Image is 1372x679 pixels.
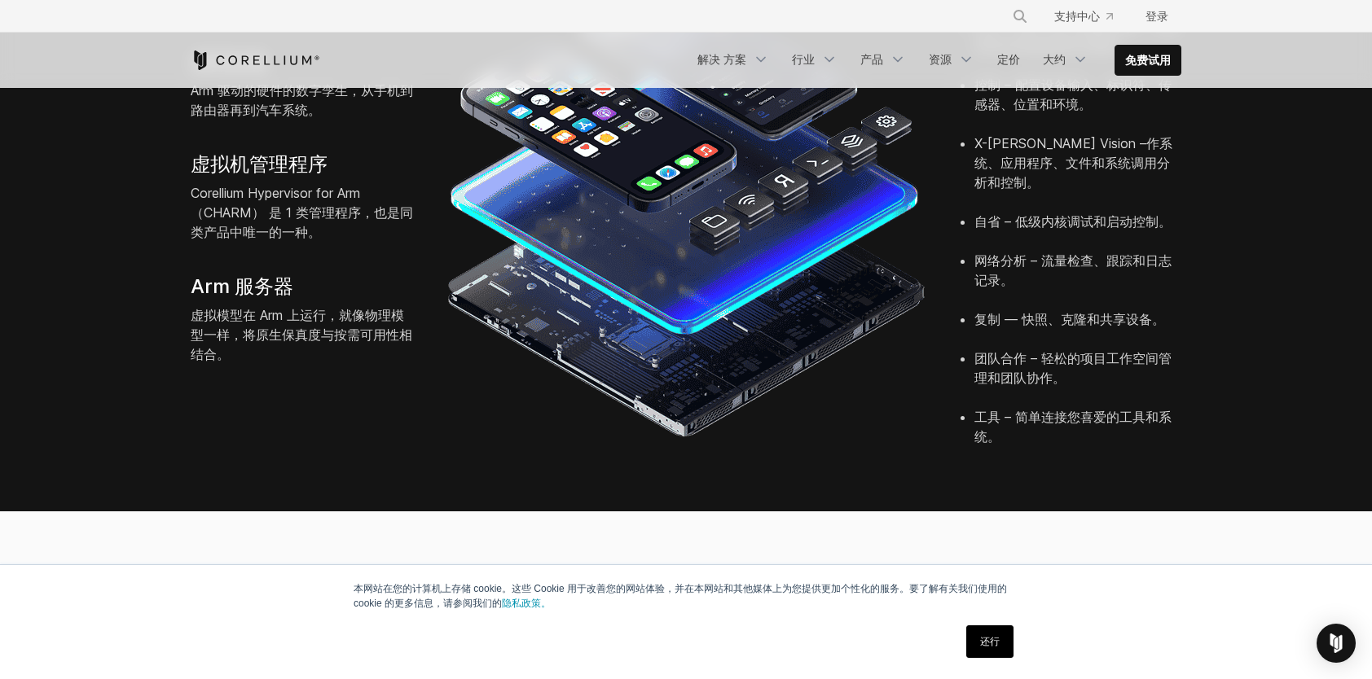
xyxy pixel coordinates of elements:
[191,305,414,364] p: 虚拟模型在 Arm 上运行，就像物理模型一样，将原生保真度与按需可用性相结合。
[974,350,1172,386] font: 团队合作 – 轻松的项目工作空间管理和团队协作。
[191,81,414,120] p: Arm 驱动的硬件的数字孪生，从手机到路由器再到汽车系统。
[929,51,952,68] font: 资源
[191,274,414,299] h4: Arm 服务器
[860,51,883,68] font: 产品
[1043,51,1066,68] font: 大约
[688,45,1181,76] div: 导航菜单
[1115,46,1181,75] a: 免费试用
[974,407,1181,446] li: 工具 – 简单连接您喜爱的工具和系统。
[502,598,551,609] a: 隐私政策。
[697,51,746,68] font: 解决 方案
[191,183,414,242] p: Corellium Hypervisor for Arm （CHARM） 是 1 类管理程序，也是同类产品中唯一的一种。
[1132,2,1181,31] a: 登录
[191,152,414,177] h4: 虚拟机管理程序
[974,311,1165,327] font: 复制 — 快照、克隆和共享设备。
[1005,2,1035,31] button: 搜索
[974,252,1172,288] font: 网络分析 – 流量检查、跟踪和日志记录。
[974,135,1172,191] font: X-[PERSON_NAME] Vision –作系统、应用程序、文件和系统调用分析和控制。
[1317,624,1356,663] div: 打开对讲信使
[1054,8,1100,24] font: 支持中心
[992,2,1181,31] div: 导航菜单
[966,625,1014,658] a: 还行
[191,50,320,70] a: 科瑞利姆主页
[987,45,1030,74] a: 定价
[974,213,1172,230] font: 自省 – 低级内核调试和启动控制。
[354,581,1018,611] p: 本网站在您的计算机上存储 cookie。这些 Cookie 用于改善您的网站体验，并在本网站和其他媒体上为您提供更加个性化的服务。要了解有关我们使用的 cookie 的更多信息，请参阅我们的
[792,51,815,68] font: 行业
